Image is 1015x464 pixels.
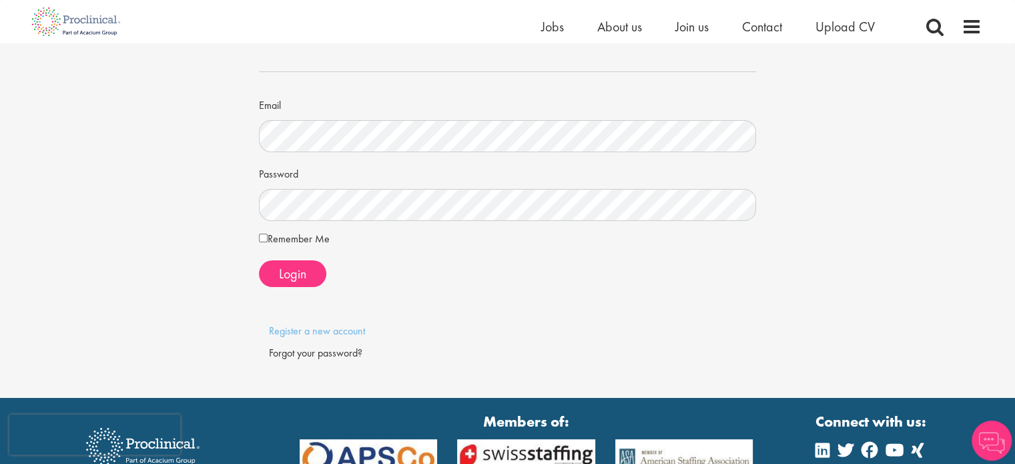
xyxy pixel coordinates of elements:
[972,421,1012,461] img: Chatbot
[269,346,747,361] div: Forgot your password?
[675,18,709,35] a: Join us
[9,415,180,455] iframe: reCAPTCHA
[279,265,306,282] span: Login
[541,18,564,35] a: Jobs
[815,18,875,35] a: Upload CV
[742,18,782,35] a: Contact
[815,411,929,432] strong: Connect with us:
[259,93,281,113] label: Email
[597,18,642,35] a: About us
[259,231,330,247] label: Remember Me
[259,234,268,242] input: Remember Me
[259,26,757,43] h2: Login
[269,324,365,338] a: Register a new account
[259,260,326,287] button: Login
[300,411,753,432] strong: Members of:
[259,162,298,182] label: Password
